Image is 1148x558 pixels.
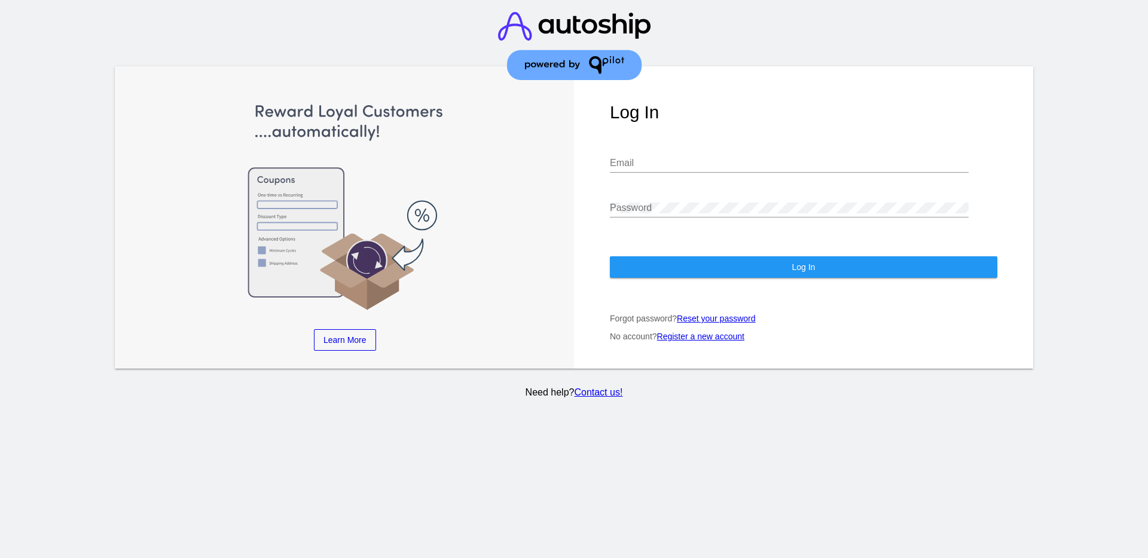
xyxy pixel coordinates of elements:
[574,387,622,397] a: Contact us!
[113,387,1036,398] p: Need help?
[657,332,744,341] a: Register a new account
[323,335,367,345] span: Learn More
[314,329,376,351] a: Learn More
[610,256,997,278] button: Log In
[677,314,756,323] a: Reset your password
[610,332,997,341] p: No account?
[610,158,969,168] input: Email
[792,262,815,272] span: Log In
[610,102,997,122] h1: Log In
[151,102,539,311] img: Apply Coupons Automatically to Scheduled Orders with QPilot
[610,314,997,323] p: Forgot password?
